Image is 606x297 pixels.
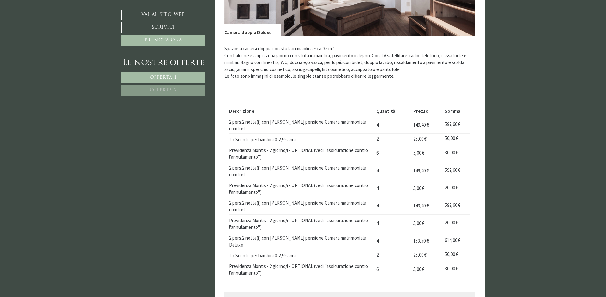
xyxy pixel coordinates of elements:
span: 5,00 € [413,185,424,191]
span: 153,50 € [413,238,429,244]
td: 2 [374,134,411,144]
th: Descrizione [229,106,374,116]
div: Buon giorno, come possiamo aiutarla? [5,17,88,35]
td: 30,00 € [442,144,470,162]
th: Prezzo [411,106,442,116]
td: 50,00 € [442,134,470,144]
td: 30,00 € [442,260,470,278]
span: 25,00 € [413,136,427,142]
td: 2 pers.2 notte(i) con [PERSON_NAME] pensione Camera matrimoniale comfort [229,162,374,179]
td: 4 [374,162,411,179]
span: 5,00 € [413,220,424,226]
td: 1 x Sconto per bambini 0-2,99 anni [229,134,374,144]
span: 25,00 € [413,252,427,258]
td: 20,00 € [442,214,470,232]
span: 149,40 € [413,203,429,209]
td: 614,00 € [442,232,470,250]
td: 1 x Sconto per bambini 0-2,99 anni [229,250,374,260]
td: Previdenza Montis - 2 giorno/i - OPTIONAL (vedi "assicurazione contro l'annullamento") [229,144,374,162]
td: 4 [374,179,411,197]
div: Montis – Active Nature Spa [10,18,84,23]
td: 4 [374,214,411,232]
div: Le nostre offerte [121,57,205,69]
a: Prenota ora [121,35,205,46]
td: 597,60 € [442,197,470,214]
td: 597,60 € [442,116,470,134]
small: 14:25 [10,30,84,34]
td: 2 pers.2 notte(i) con [PERSON_NAME] pensione Camera matrimoniale Deluxe [229,232,374,250]
span: 149,40 € [413,122,429,128]
div: [DATE] [115,5,136,15]
td: 6 [374,144,411,162]
td: Previdenza Montis - 2 giorno/i - OPTIONAL (vedi "assicurazione contro l'annullamento") [229,214,374,232]
th: Somma [442,106,470,116]
span: 5,00 € [413,150,424,156]
span: 5,00 € [413,266,424,272]
td: Previdenza Montis - 2 giorno/i - OPTIONAL (vedi "assicurazione contro l'annullamento") [229,260,374,278]
div: Camera doppia Deluxe [224,24,281,36]
a: Vai al sito web [121,10,205,20]
td: 4 [374,197,411,214]
th: Quantità [374,106,411,116]
td: 2 pers.2 notte(i) con [PERSON_NAME] pensione Camera matrimoniale comfort [229,197,374,214]
td: 6 [374,260,411,278]
p: Spaziosa camera doppia con stufa in maiolica ~ ca. 35 m² Con balcone e ampia zona giorno con stuf... [224,45,475,79]
td: 50,00 € [442,250,470,260]
span: Offerta 1 [150,75,177,80]
td: 2 pers.2 notte(i) con [PERSON_NAME] pensione Camera matrimoniale comfort [229,116,374,134]
span: Offerta 2 [150,88,177,93]
td: 4 [374,116,411,134]
td: 4 [374,232,411,250]
button: Invia [216,168,251,179]
a: Scrivici [121,22,205,33]
td: Previdenza Montis - 2 giorno/i - OPTIONAL (vedi "assicurazione contro l'annullamento") [229,179,374,197]
span: 149,40 € [413,168,429,174]
td: 2 [374,250,411,260]
td: 20,00 € [442,179,470,197]
td: 597,60 € [442,162,470,179]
